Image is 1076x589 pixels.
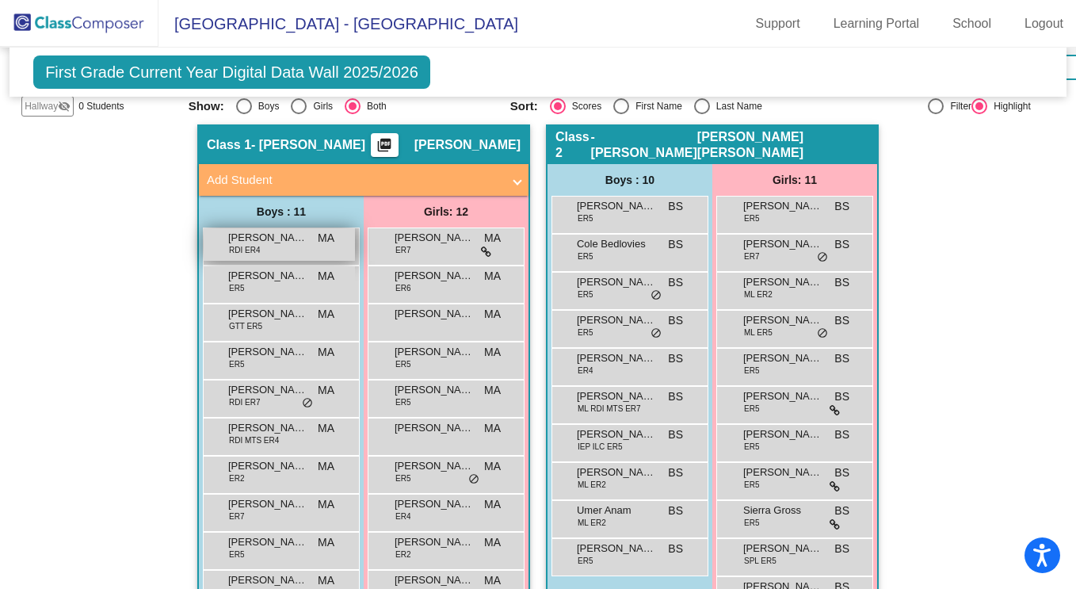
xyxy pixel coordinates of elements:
[484,534,501,551] span: MA
[307,99,333,113] div: Girls
[743,426,822,442] span: [PERSON_NAME]
[252,99,280,113] div: Boys
[744,441,759,453] span: ER5
[484,230,501,247] span: MA
[743,312,822,328] span: [PERSON_NAME]
[484,268,501,285] span: MA
[395,358,410,370] span: ER5
[371,133,399,157] button: Print Students Details
[228,344,307,360] span: [PERSON_NAME]
[697,129,869,161] span: [PERSON_NAME] [PERSON_NAME]
[668,350,683,367] span: BS
[817,251,828,264] span: do_not_disturb_alt
[712,164,877,196] div: Girls: 11
[228,458,307,474] span: [PERSON_NAME]
[744,555,776,567] span: SPL ER5
[318,420,334,437] span: MA
[577,465,656,480] span: [PERSON_NAME]
[395,458,474,474] span: [PERSON_NAME]
[578,479,606,491] span: ML ER2
[744,289,773,300] span: ML ER2
[484,572,501,589] span: MA
[414,137,521,153] span: [PERSON_NAME]
[228,382,307,398] span: [PERSON_NAME]
[395,472,410,484] span: ER5
[318,306,334,323] span: MA
[743,198,822,214] span: [PERSON_NAME]
[834,541,849,557] span: BS
[395,306,474,322] span: [PERSON_NAME]
[318,496,334,513] span: MA
[229,549,244,560] span: ER5
[651,327,662,340] span: do_not_disturb_alt
[668,465,683,481] span: BS
[361,99,387,113] div: Both
[744,365,759,377] span: ER5
[229,434,279,446] span: RDI MTS ER4
[58,100,71,113] mat-icon: visibility_off
[395,420,474,436] span: [PERSON_NAME]
[578,289,593,300] span: ER5
[158,11,518,36] span: [GEOGRAPHIC_DATA] - [GEOGRAPHIC_DATA]
[668,426,683,443] span: BS
[744,327,773,338] span: ML ER5
[743,11,813,36] a: Support
[510,99,538,113] span: Sort:
[318,534,334,551] span: MA
[668,503,683,519] span: BS
[578,441,623,453] span: IEP ILC ER5
[577,503,656,518] span: Umer Anam
[834,503,849,519] span: BS
[468,473,479,486] span: do_not_disturb_alt
[743,274,822,290] span: [PERSON_NAME]
[229,472,244,484] span: ER2
[375,137,394,159] mat-icon: picture_as_pdf
[395,230,474,246] span: [PERSON_NAME]
[817,327,828,340] span: do_not_disturb_alt
[578,555,593,567] span: ER5
[577,312,656,328] span: [PERSON_NAME]
[395,244,410,256] span: ER7
[668,541,683,557] span: BS
[834,426,849,443] span: BS
[395,496,474,512] span: [PERSON_NAME]
[229,320,262,332] span: GTT ER5
[555,129,591,161] span: Class 2
[940,11,1004,36] a: School
[484,382,501,399] span: MA
[189,98,498,114] mat-radio-group: Select an option
[743,465,822,480] span: [PERSON_NAME]
[395,396,410,408] span: ER5
[318,572,334,589] span: MA
[577,426,656,442] span: [PERSON_NAME]
[834,350,849,367] span: BS
[577,388,656,404] span: [PERSON_NAME]
[834,312,849,329] span: BS
[577,350,656,366] span: [PERSON_NAME]
[668,274,683,291] span: BS
[228,306,307,322] span: [PERSON_NAME]
[484,496,501,513] span: MA
[577,198,656,214] span: [PERSON_NAME]
[668,198,683,215] span: BS
[484,306,501,323] span: MA
[578,403,641,415] span: ML RDI MTS ER7
[251,137,365,153] span: - [PERSON_NAME]
[78,99,124,113] span: 0 Students
[578,365,593,377] span: ER4
[207,171,502,189] mat-panel-title: Add Student
[302,397,313,410] span: do_not_disturb_alt
[548,164,712,196] div: Boys : 10
[229,396,260,408] span: RDI ER7
[395,382,474,398] span: [PERSON_NAME]
[199,196,364,228] div: Boys : 11
[318,268,334,285] span: MA
[834,198,849,215] span: BS
[591,129,697,161] span: - [PERSON_NAME]
[834,274,849,291] span: BS
[578,251,593,262] span: ER5
[743,541,822,556] span: [PERSON_NAME]
[510,98,820,114] mat-radio-group: Select an option
[199,164,528,196] mat-expansion-panel-header: Add Student
[395,572,474,588] span: [PERSON_NAME]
